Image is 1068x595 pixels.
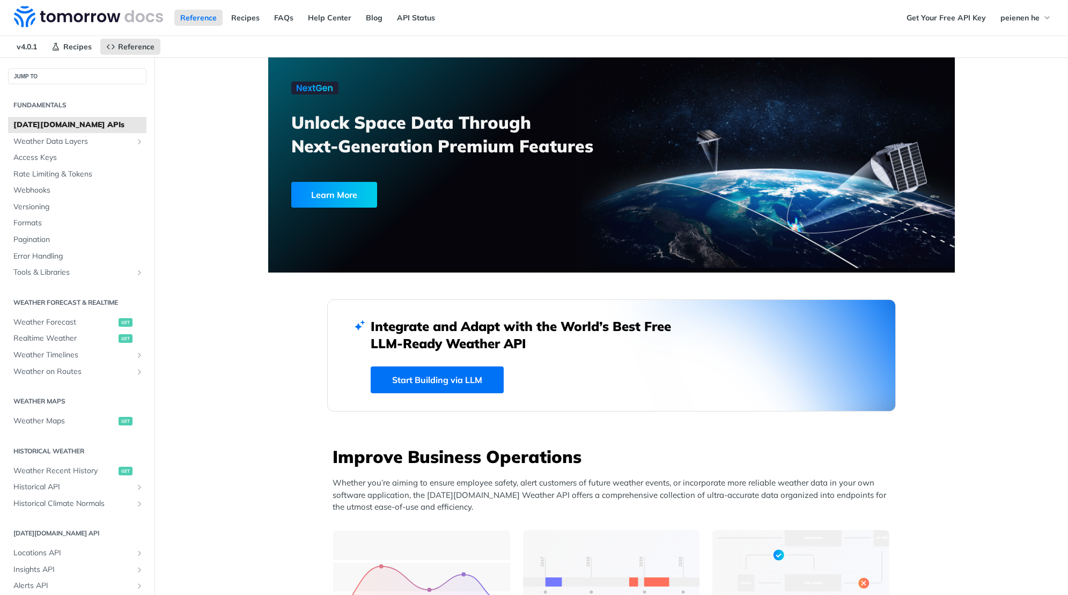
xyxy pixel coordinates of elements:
[302,10,357,26] a: Help Center
[291,182,557,208] a: Learn More
[13,169,144,180] span: Rate Limiting & Tokens
[8,413,146,429] a: Weather Mapsget
[118,42,154,52] span: Reference
[63,42,92,52] span: Recipes
[8,314,146,330] a: Weather Forecastget
[8,496,146,512] a: Historical Climate NormalsShow subpages for Historical Climate Normals
[901,10,992,26] a: Get Your Free API Key
[13,152,144,163] span: Access Keys
[333,445,896,468] h3: Improve Business Operations
[8,562,146,578] a: Insights APIShow subpages for Insights API
[8,134,146,150] a: Weather Data LayersShow subpages for Weather Data Layers
[8,248,146,265] a: Error Handling
[360,10,388,26] a: Blog
[8,396,146,406] h2: Weather Maps
[8,528,146,538] h2: [DATE][DOMAIN_NAME] API
[1000,13,1040,23] span: peienen he
[8,298,146,307] h2: Weather Forecast & realtime
[8,463,146,479] a: Weather Recent Historyget
[13,234,144,245] span: Pagination
[135,549,144,557] button: Show subpages for Locations API
[8,68,146,84] button: JUMP TO
[13,498,132,509] span: Historical Climate Normals
[13,267,132,278] span: Tools & Libraries
[13,466,116,476] span: Weather Recent History
[333,477,896,513] p: Whether you’re aiming to ensure employee safety, alert customers of future weather events, or inc...
[13,416,116,427] span: Weather Maps
[14,6,163,27] img: Tomorrow.io Weather API Docs
[8,545,146,561] a: Locations APIShow subpages for Locations API
[8,215,146,231] a: Formats
[8,182,146,199] a: Webhooks
[995,10,1057,26] button: peienen he
[13,120,144,130] span: [DATE][DOMAIN_NAME] APIs
[13,333,116,344] span: Realtime Weather
[135,499,144,508] button: Show subpages for Historical Climate Normals
[8,100,146,110] h2: Fundamentals
[13,564,132,575] span: Insights API
[8,117,146,133] a: [DATE][DOMAIN_NAME] APIs
[8,330,146,347] a: Realtime Weatherget
[100,39,160,55] a: Reference
[135,351,144,359] button: Show subpages for Weather Timelines
[13,548,132,559] span: Locations API
[13,350,132,361] span: Weather Timelines
[13,366,132,377] span: Weather on Routes
[8,446,146,456] h2: Historical Weather
[135,137,144,146] button: Show subpages for Weather Data Layers
[8,166,146,182] a: Rate Limiting & Tokens
[119,334,132,343] span: get
[135,368,144,376] button: Show subpages for Weather on Routes
[371,366,504,393] a: Start Building via LLM
[8,150,146,166] a: Access Keys
[8,364,146,380] a: Weather on RoutesShow subpages for Weather on Routes
[135,268,144,277] button: Show subpages for Tools & Libraries
[13,218,144,229] span: Formats
[46,39,98,55] a: Recipes
[13,482,132,493] span: Historical API
[8,265,146,281] a: Tools & LibrariesShow subpages for Tools & Libraries
[13,136,132,147] span: Weather Data Layers
[291,111,623,158] h3: Unlock Space Data Through Next-Generation Premium Features
[8,479,146,495] a: Historical APIShow subpages for Historical API
[8,199,146,215] a: Versioning
[119,318,132,327] span: get
[13,202,144,212] span: Versioning
[135,582,144,590] button: Show subpages for Alerts API
[174,10,223,26] a: Reference
[291,182,377,208] div: Learn More
[8,578,146,594] a: Alerts APIShow subpages for Alerts API
[225,10,266,26] a: Recipes
[119,417,132,425] span: get
[291,82,338,94] img: NextGen
[135,483,144,491] button: Show subpages for Historical API
[8,347,146,363] a: Weather TimelinesShow subpages for Weather Timelines
[119,467,132,475] span: get
[135,565,144,574] button: Show subpages for Insights API
[13,251,144,262] span: Error Handling
[391,10,441,26] a: API Status
[13,581,132,591] span: Alerts API
[268,10,299,26] a: FAQs
[13,317,116,328] span: Weather Forecast
[13,185,144,196] span: Webhooks
[8,232,146,248] a: Pagination
[371,318,687,352] h2: Integrate and Adapt with the World’s Best Free LLM-Ready Weather API
[11,39,43,55] span: v4.0.1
